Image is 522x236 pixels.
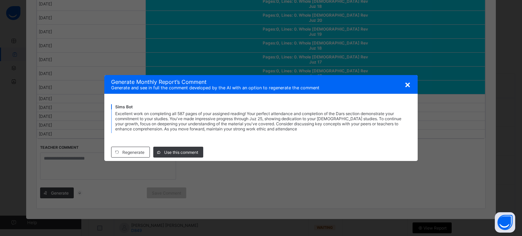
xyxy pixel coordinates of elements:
span: Generate Monthly Report ’s Comment [111,78,411,85]
button: Open asap [495,212,515,233]
span: × [404,78,411,90]
span: Generate and see in full the comment developed by the AI with an option to regenerate the comment [111,85,411,90]
span: Use this comment [164,150,198,155]
span: Excellent work on completing all 587 pages of your assigned reading! Your perfect attendance and ... [115,111,401,131]
span: Regenerate [122,150,144,155]
span: Sims Bot [115,104,133,109]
